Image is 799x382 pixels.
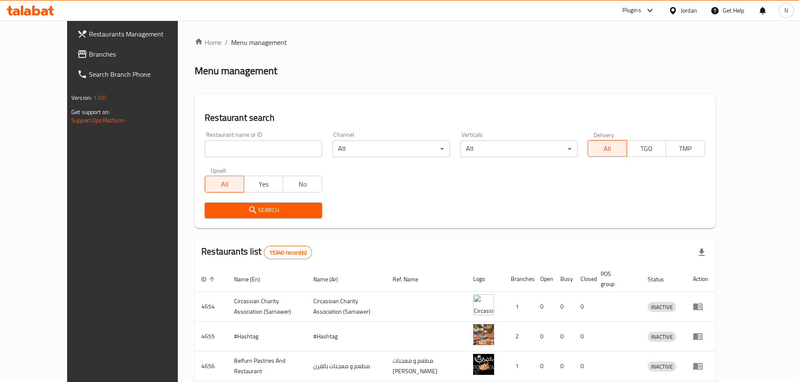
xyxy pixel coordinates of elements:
td: 0 [574,292,594,322]
td: 2 [504,322,534,351]
td: 0 [534,322,554,351]
span: All [208,178,241,190]
a: Restaurants Management [70,24,200,44]
span: Yes [247,178,280,190]
img: Belfurn Pastries And Restaurant [473,354,494,375]
td: 1 [504,292,534,322]
input: Search for restaurant name or ID.. [205,140,322,157]
td: Belfurn Pastries And Restaurant [227,351,307,381]
th: Action [686,266,715,292]
td: 4654 [195,292,227,322]
nav: breadcrumb [195,37,715,47]
td: 1 [504,351,534,381]
li: / [225,37,228,47]
th: Branches [504,266,534,292]
span: INACTIVE [648,332,676,342]
button: TMP [666,140,705,157]
td: 0 [534,292,554,322]
div: Plugins [622,5,641,16]
span: ID [201,274,217,284]
div: Export file [692,242,712,262]
span: Version: [71,92,92,103]
td: #Hashtag [307,322,386,351]
span: Search [211,205,315,216]
button: TGO [627,140,666,157]
td: 0 [554,351,574,381]
td: 0 [554,322,574,351]
button: All [588,140,627,157]
span: TMP [669,143,702,155]
div: Total records count [264,246,312,259]
td: 4655 [195,322,227,351]
span: INACTIVE [648,302,676,312]
td: 0 [554,292,574,322]
span: Name (Ar) [313,274,349,284]
div: Menu [693,361,708,371]
td: 0 [534,351,554,381]
span: No [286,178,319,190]
td: #Hashtag [227,322,307,351]
div: Menu [693,301,708,312]
span: TGO [630,143,663,155]
img: #Hashtag [473,324,494,345]
td: ​Circassian ​Charity ​Association​ (Samawer) [227,292,307,322]
label: Upsell [211,167,226,173]
a: Search Branch Phone [70,64,200,84]
h2: Menu management [195,64,277,78]
span: Get support on: [71,107,110,117]
span: 15340 record(s) [264,249,312,257]
span: POS group [601,269,631,289]
div: Menu [693,331,708,341]
span: N [784,6,788,15]
th: Closed [574,266,594,292]
span: Ref. Name [393,274,429,284]
span: Branches [89,49,194,59]
th: Busy [554,266,574,292]
span: All [591,143,624,155]
div: All [332,140,450,157]
button: No [283,176,322,192]
span: INACTIVE [648,362,676,372]
th: Logo [466,266,504,292]
span: Search Branch Phone [89,69,194,79]
div: Jordan [681,6,697,15]
td: 0 [574,351,594,381]
button: All [205,176,244,192]
span: Name (En) [234,274,271,284]
td: 0 [574,322,594,351]
th: Open [534,266,554,292]
span: Menu management [231,37,287,47]
td: 4656 [195,351,227,381]
button: Yes [244,176,283,192]
label: Delivery [593,132,614,138]
span: 1.0.0 [93,92,106,103]
h2: Restaurants list [201,245,312,259]
a: Home [195,37,221,47]
button: Search [205,203,322,218]
td: مطعم و معجنات [PERSON_NAME] [386,351,466,381]
span: Status [648,274,675,284]
td: مطعم و معجنات بالفرن [307,351,386,381]
a: Support.OpsPlatform [71,115,125,126]
a: Branches [70,44,200,64]
td: ​Circassian ​Charity ​Association​ (Samawer) [307,292,386,322]
div: All [460,140,578,157]
span: Restaurants Management [89,29,194,39]
h2: Restaurant search [205,112,705,124]
img: ​Circassian ​Charity ​Association​ (Samawer) [473,294,494,315]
